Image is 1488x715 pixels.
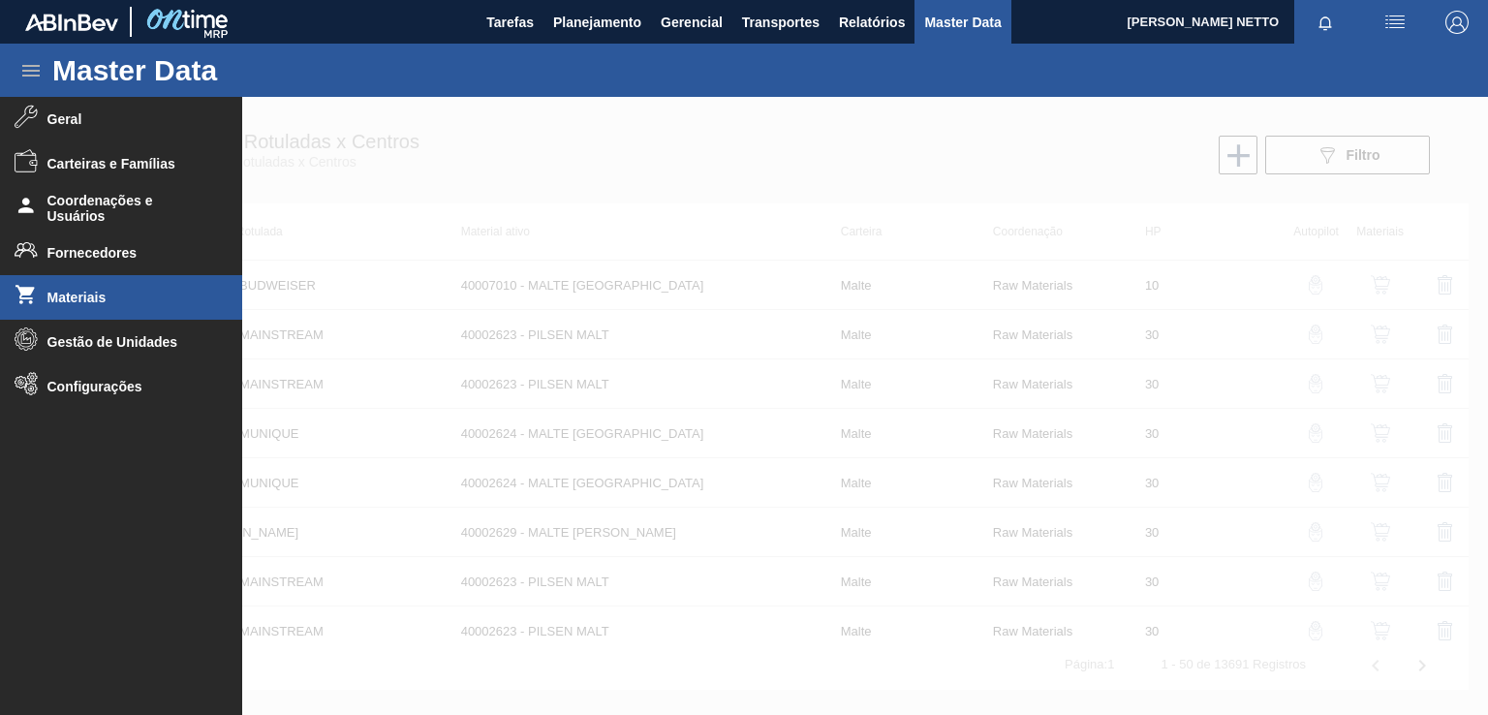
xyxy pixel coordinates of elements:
[47,245,207,261] span: Fornecedores
[47,193,207,224] span: Coordenações e Usuários
[1445,11,1469,34] img: Logout
[47,290,207,305] span: Materiais
[924,11,1001,34] span: Master Data
[661,11,723,34] span: Gerencial
[47,334,207,350] span: Gestão de Unidades
[47,111,207,127] span: Geral
[839,11,905,34] span: Relatórios
[25,14,118,31] img: TNhmsLtSVTkK8tSr43FrP2fwEKptu5GPRR3wAAAABJRU5ErkJggg==
[1383,11,1407,34] img: userActions
[47,156,207,171] span: Carteiras e Famílias
[742,11,820,34] span: Transportes
[52,59,396,81] h1: Master Data
[486,11,534,34] span: Tarefas
[47,379,207,394] span: Configurações
[553,11,641,34] span: Planejamento
[1294,9,1356,36] button: Notificações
